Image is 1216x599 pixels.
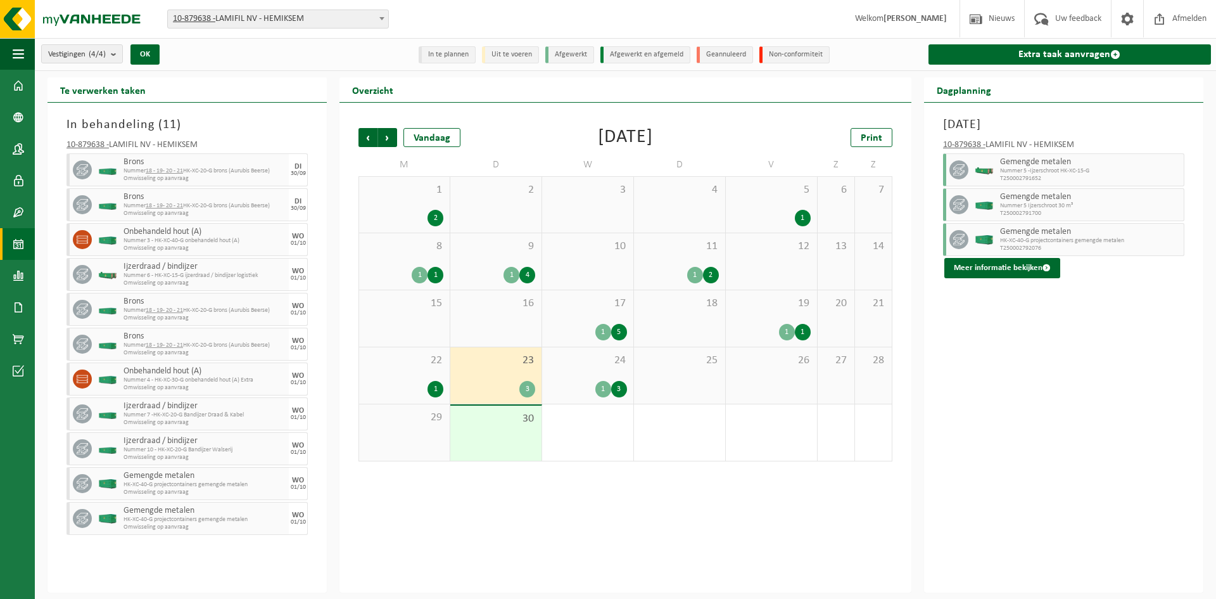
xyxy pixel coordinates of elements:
[1000,167,1181,175] span: Nummer 5 -Ijzerschroot HK-XC-15-G
[123,516,286,524] span: HK-XC-40-G projectcontainers gemengde metalen
[427,267,443,283] div: 1
[291,310,306,316] div: 01/10
[123,436,286,446] span: Ijzerdraad / bindijzer
[123,506,286,516] span: Gemengde metalen
[146,307,183,314] tcxspan: Call 18 - 19- 20 - 21 via 3CX
[795,324,811,340] div: 1
[851,128,892,147] a: Print
[365,354,443,368] span: 22
[1000,227,1181,237] span: Gemengde metalen
[861,240,885,254] span: 14
[123,489,286,496] span: Omwisseling op aanvraag
[146,167,183,174] tcxspan: Call 18 - 19- 20 - 21 via 3CX
[98,340,117,349] img: HK-XC-20-GN-00
[457,240,535,254] span: 9
[1000,210,1181,217] span: T250002791700
[818,153,855,176] td: Z
[66,140,109,150] tcxspan: Call 10-879638 - via 3CX
[611,324,627,340] div: 5
[427,210,443,226] div: 2
[640,354,719,368] span: 25
[1000,192,1181,202] span: Gemengde metalen
[123,262,286,272] span: Ijzerdraad / bindijzer
[291,519,306,525] div: 01/10
[732,240,811,254] span: 12
[292,442,304,449] div: WO
[168,10,388,28] span: 10-879638 - LAMIFIL NV - HEMIKSEM
[824,354,848,368] span: 27
[598,128,653,147] div: [DATE]
[779,324,795,340] div: 1
[123,446,286,454] span: Nummer 10 - HK-XC-20-G Bandijzer Walserij
[611,381,627,397] div: 3
[123,524,286,531] span: Omwisseling op aanvraag
[548,354,627,368] span: 24
[123,481,286,489] span: HK-XC-40-G projectcontainers gemengde metalen
[167,10,389,29] span: 10-879638 - LAMIFIL NV - HEMIKSEM
[1000,157,1181,167] span: Gemengde metalen
[173,14,215,23] tcxspan: Call 10-879638 - via 3CX
[943,140,985,150] tcxspan: Call 10-879638 - via 3CX
[943,115,1184,134] h3: [DATE]
[1000,202,1181,210] span: Nummer 5 Ijzerschroot 30 m³
[292,302,304,310] div: WO
[123,167,286,175] span: Nummer HK-XC-20-G brons (Aurubis Beerse)
[824,183,848,197] span: 6
[98,375,117,384] img: HK-XC-30-GN-00
[123,314,286,322] span: Omwisseling op aanvraag
[519,381,535,397] div: 3
[457,354,535,368] span: 23
[824,240,848,254] span: 13
[542,153,634,176] td: W
[123,342,286,349] span: Nummer HK-XC-20-G brons (Aurubis Beerse)
[703,267,719,283] div: 2
[123,307,286,314] span: Nummer HK-XC-20-G brons (Aurubis Beerse)
[294,198,301,205] div: DI
[412,267,427,283] div: 1
[123,175,286,183] span: Omwisseling op aanvraag
[123,202,286,210] span: Nummer HK-XC-20-G brons (Aurubis Beerse)
[292,512,304,519] div: WO
[975,200,994,210] img: HK-XC-30-GN-00
[89,50,106,58] count: (4/4)
[98,235,117,245] img: HK-XC-30-GN-00
[519,267,535,283] div: 4
[146,342,183,349] tcxspan: Call 18 - 19- 20 - 21 via 3CX
[365,297,443,311] span: 15
[548,297,627,311] span: 17
[292,407,304,415] div: WO
[1000,245,1181,252] span: T250002792076
[291,240,306,247] div: 01/10
[98,165,117,175] img: HK-XC-20-GN-00
[365,183,443,197] span: 1
[123,411,286,419] span: Nummer 7 -HK-XC-20-G Bandijzer Draad & Kabel
[123,237,286,245] span: Nummer 3 - HK-XC-40-G onbehandeld hout (A)
[291,484,306,491] div: 01/10
[861,133,882,143] span: Print
[640,183,719,197] span: 4
[291,449,306,456] div: 01/10
[98,514,117,524] img: HK-XC-40-GN-00
[1000,237,1181,245] span: HK-XC-40-G projectcontainers gemengde metalen
[291,380,306,386] div: 01/10
[548,183,627,197] span: 3
[123,384,286,392] span: Omwisseling op aanvraag
[482,46,539,63] li: Uit te voeren
[503,267,519,283] div: 1
[795,210,811,226] div: 1
[457,412,535,426] span: 30
[291,415,306,421] div: 01/10
[595,324,611,340] div: 1
[450,153,542,176] td: D
[358,128,377,147] span: Vorige
[595,381,611,397] div: 1
[292,477,304,484] div: WO
[975,235,994,245] img: HK-XC-40-GN-00
[98,305,117,314] img: HK-XC-20-GN-00
[292,337,304,345] div: WO
[163,119,177,131] span: 11
[759,46,830,63] li: Non-conformiteit
[123,377,286,384] span: Nummer 4 - HK-XC-30-G onbehandeld hout (A) Extra
[291,345,306,351] div: 01/10
[861,183,885,197] span: 7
